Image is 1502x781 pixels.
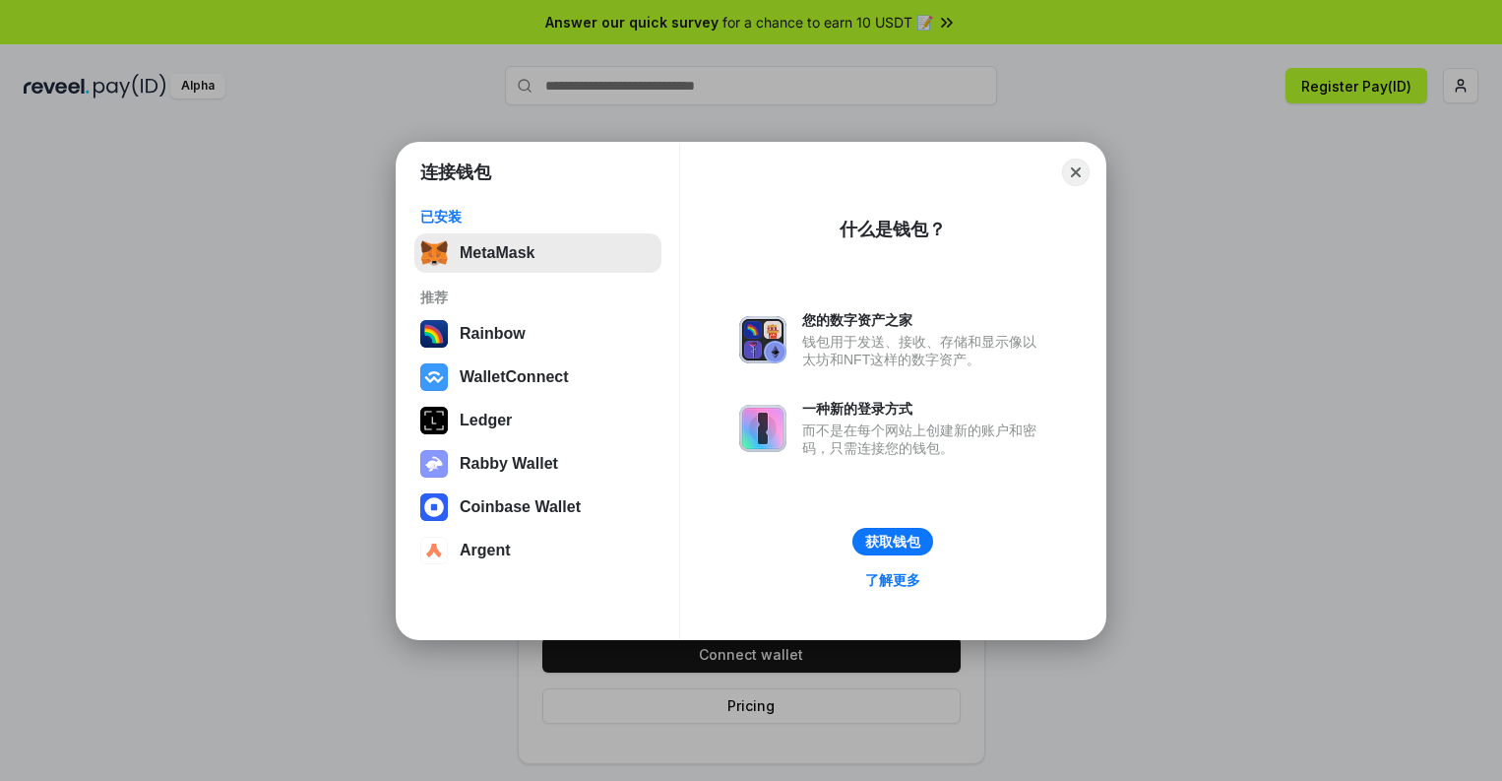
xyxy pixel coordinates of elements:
button: Ledger [414,401,661,440]
button: 获取钱包 [852,528,933,555]
img: svg+xml,%3Csvg%20width%3D%2228%22%20height%3D%2228%22%20viewBox%3D%220%200%2028%2028%22%20fill%3D... [420,363,448,391]
div: Argent [460,542,511,559]
button: Argent [414,531,661,570]
div: Coinbase Wallet [460,498,581,516]
button: WalletConnect [414,358,661,397]
img: svg+xml,%3Csvg%20xmlns%3D%22http%3A%2F%2Fwww.w3.org%2F2000%2Fsvg%22%20fill%3D%22none%22%20viewBox... [739,316,786,363]
div: MetaMask [460,244,534,262]
button: MetaMask [414,233,661,273]
div: 已安装 [420,208,656,226]
div: 推荐 [420,289,656,306]
button: Close [1062,159,1090,186]
div: WalletConnect [460,368,569,386]
div: Ledger [460,412,512,429]
a: 了解更多 [853,567,932,593]
img: svg+xml,%3Csvg%20xmlns%3D%22http%3A%2F%2Fwww.w3.org%2F2000%2Fsvg%22%20fill%3D%22none%22%20viewBox... [420,450,448,478]
img: svg+xml,%3Csvg%20fill%3D%22none%22%20height%3D%2233%22%20viewBox%3D%220%200%2035%2033%22%20width%... [420,239,448,267]
img: svg+xml,%3Csvg%20width%3D%2228%22%20height%3D%2228%22%20viewBox%3D%220%200%2028%2028%22%20fill%3D... [420,493,448,521]
img: svg+xml,%3Csvg%20width%3D%22120%22%20height%3D%22120%22%20viewBox%3D%220%200%20120%20120%22%20fil... [420,320,448,348]
div: 获取钱包 [865,533,920,551]
h1: 连接钱包 [420,161,491,184]
div: 一种新的登录方式 [802,400,1046,418]
button: Rabby Wallet [414,444,661,484]
img: svg+xml,%3Csvg%20xmlns%3D%22http%3A%2F%2Fwww.w3.org%2F2000%2Fsvg%22%20width%3D%2228%22%20height%3... [420,407,448,434]
div: 而不是在每个网站上创建新的账户和密码，只需连接您的钱包。 [802,422,1046,457]
div: Rabby Wallet [460,455,558,473]
div: 钱包用于发送、接收、存储和显示像以太坊和NFT这样的数字资产。 [802,333,1046,368]
img: svg+xml,%3Csvg%20width%3D%2228%22%20height%3D%2228%22%20viewBox%3D%220%200%2028%2028%22%20fill%3D... [420,537,448,564]
div: Rainbow [460,325,526,343]
div: 什么是钱包？ [840,218,946,241]
button: Rainbow [414,314,661,354]
div: 您的数字资产之家 [802,311,1046,329]
div: 了解更多 [865,571,920,589]
button: Coinbase Wallet [414,488,661,527]
img: svg+xml,%3Csvg%20xmlns%3D%22http%3A%2F%2Fwww.w3.org%2F2000%2Fsvg%22%20fill%3D%22none%22%20viewBox... [739,405,786,452]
